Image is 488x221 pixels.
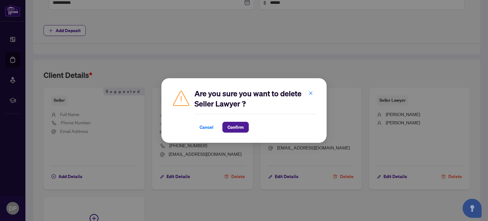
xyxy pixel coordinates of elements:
[463,199,482,218] button: Open asap
[222,122,249,133] button: Confirm
[227,122,244,132] span: Confirm
[172,88,191,107] img: Caution Icon
[200,122,213,132] span: Cancel
[308,91,313,95] span: close
[194,122,219,133] button: Cancel
[194,88,316,109] h2: Are you sure you want to delete Seller Lawyer ?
